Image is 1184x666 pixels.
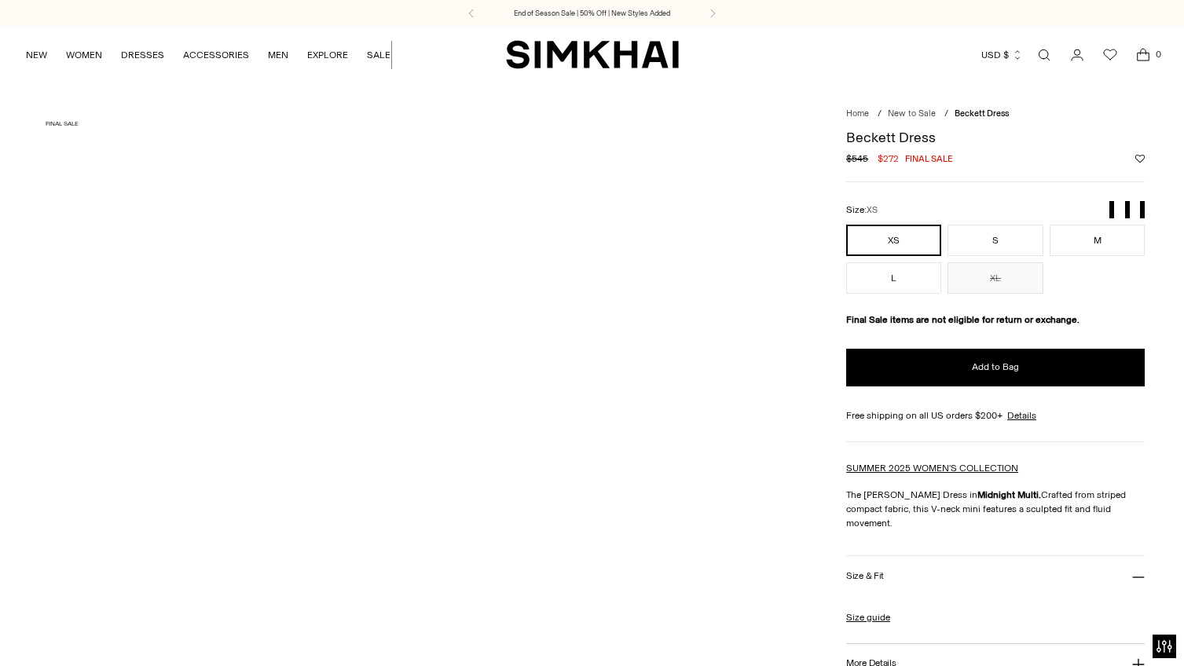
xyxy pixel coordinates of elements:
a: New to Sale [888,108,936,119]
a: SIMKHAI [506,39,679,70]
a: Wishlist [1094,39,1126,71]
h3: Size & Fit [846,571,884,581]
span: Beckett Dress [955,108,1009,119]
a: ACCESSORIES [183,38,249,72]
a: NEW [26,38,47,72]
a: Size guide [846,610,890,624]
strong: Final Sale items are not eligible for return or exchange. [846,314,1080,325]
button: S [948,225,1043,256]
p: The [PERSON_NAME] Dress in Crafted from striped compact fabric, this V-neck mini features a sculp... [846,488,1145,530]
a: Go to the account page [1061,39,1093,71]
label: Size: [846,203,878,218]
button: USD $ [981,38,1023,72]
div: / [878,108,882,121]
a: SUMMER 2025 WOMEN'S COLLECTION [846,463,1018,474]
button: L [846,262,941,294]
div: Free shipping on all US orders $200+ [846,408,1145,423]
button: Add to Wishlist [1135,154,1145,163]
div: / [944,108,948,121]
a: EXPLORE [307,38,348,72]
a: MEN [268,38,288,72]
a: Home [846,108,869,119]
button: M [1050,225,1145,256]
button: Add to Bag [846,349,1145,386]
a: DRESSES [121,38,164,72]
h1: Beckett Dress [846,130,1145,145]
nav: breadcrumbs [846,108,1145,121]
a: Details [1007,408,1036,423]
a: Open cart modal [1127,39,1159,71]
span: 0 [1151,47,1165,61]
span: $272 [878,152,899,166]
a: Open search modal [1028,39,1060,71]
strong: Midnight Multi. [977,489,1041,500]
button: XL [948,262,1043,294]
span: XS [867,205,878,215]
button: XS [846,225,941,256]
a: SALE [367,38,390,72]
a: WOMEN [66,38,102,72]
s: $545 [846,152,868,166]
button: Size & Fit [846,556,1145,596]
span: Add to Bag [972,360,1019,374]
